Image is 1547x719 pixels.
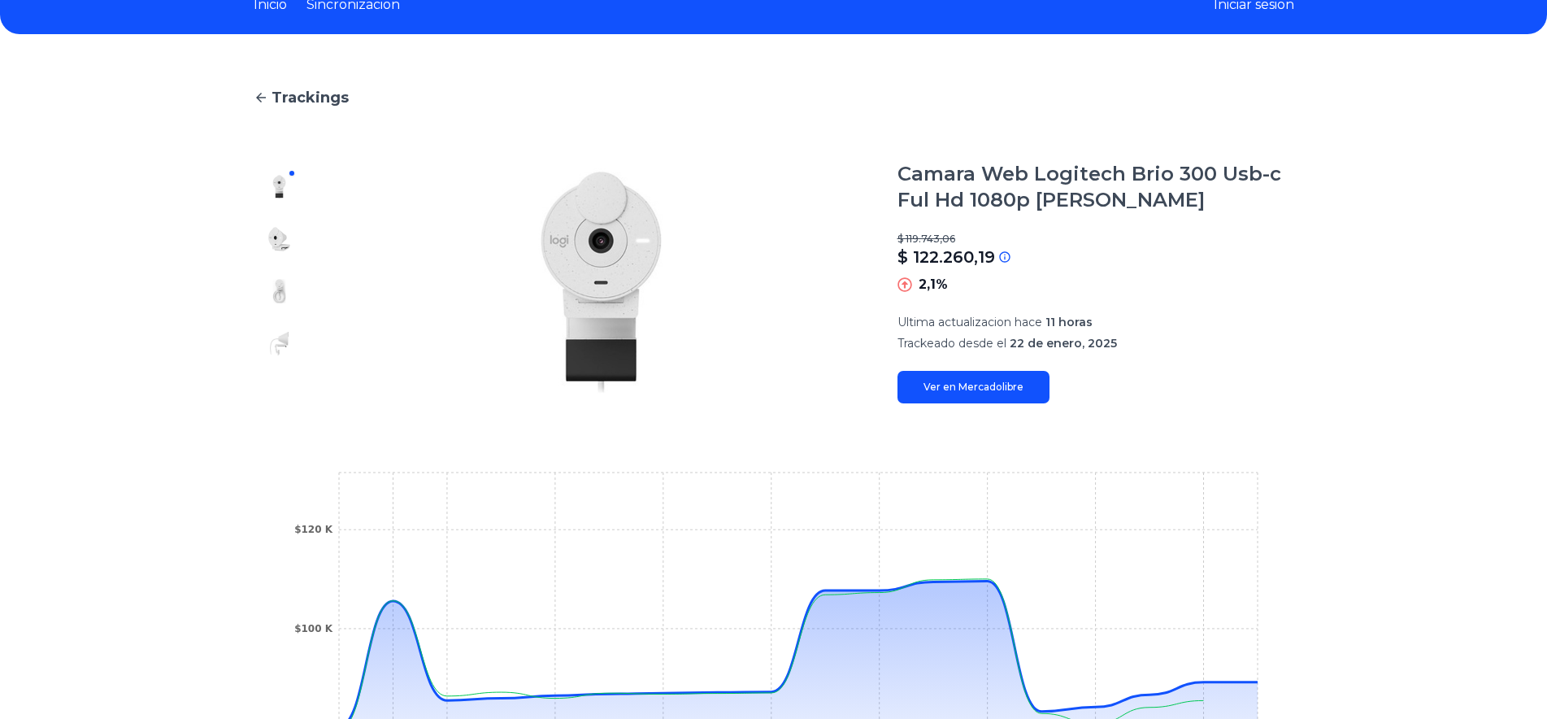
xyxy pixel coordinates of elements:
[267,226,293,252] img: Camara Web Logitech Brio 300 Usb-c Ful Hd 1080p Blanco
[897,161,1294,213] h1: Camara Web Logitech Brio 300 Usb-c Ful Hd 1080p [PERSON_NAME]
[897,233,1294,246] p: $ 119.743,06
[919,275,948,294] p: 2,1%
[294,623,333,634] tspan: $100 K
[267,278,293,304] img: Camara Web Logitech Brio 300 Usb-c Ful Hd 1080p Blanco
[294,524,333,535] tspan: $120 K
[1010,336,1117,351] span: 22 de enero, 2025
[897,371,1049,403] a: Ver en Mercadolibre
[272,86,349,109] span: Trackings
[897,336,1006,351] span: Trackeado desde el
[338,161,865,403] img: Camara Web Logitech Brio 300 Usb-c Ful Hd 1080p Blanco
[897,246,995,268] p: $ 122.260,19
[267,174,293,200] img: Camara Web Logitech Brio 300 Usb-c Ful Hd 1080p Blanco
[267,330,293,356] img: Camara Web Logitech Brio 300 Usb-c Ful Hd 1080p Blanco
[254,86,1294,109] a: Trackings
[1045,315,1093,329] span: 11 horas
[897,315,1042,329] span: Ultima actualizacion hace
